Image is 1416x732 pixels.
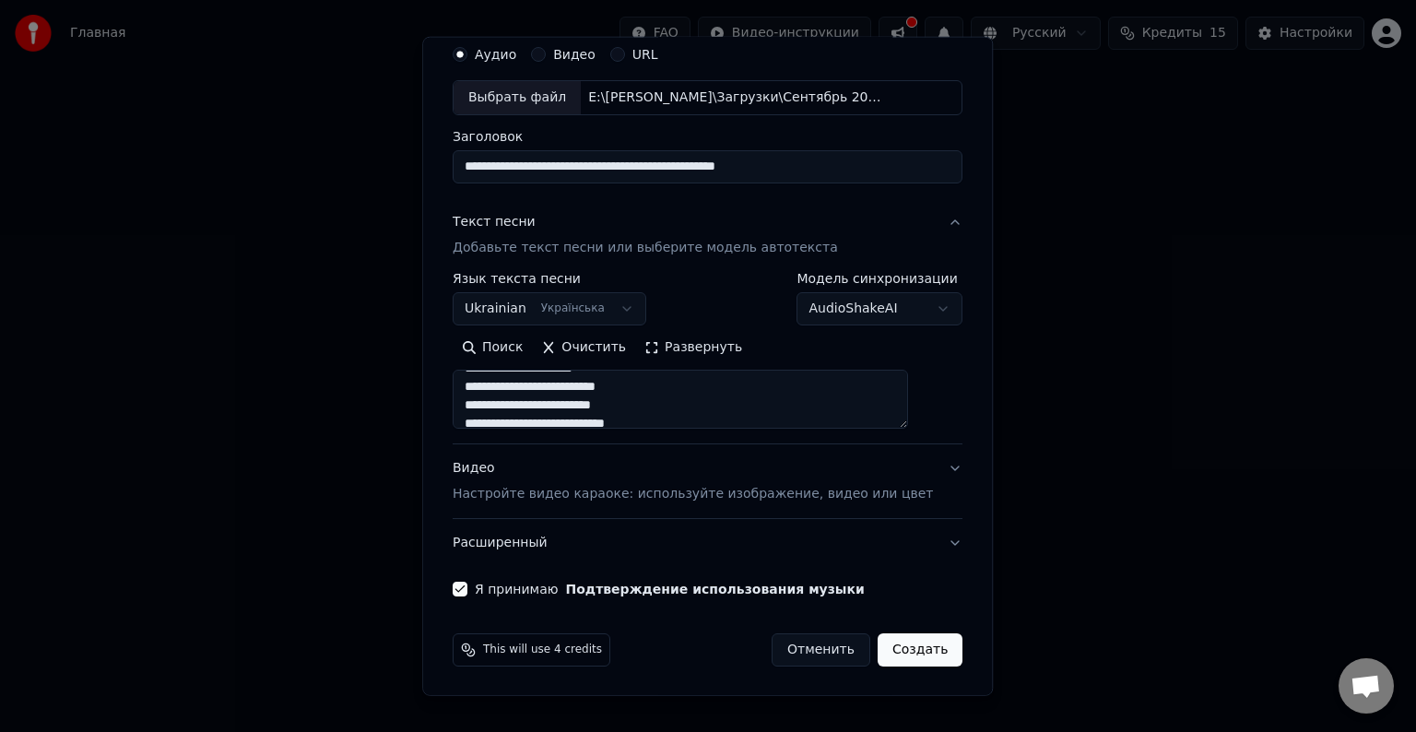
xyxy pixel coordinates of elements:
[453,485,933,503] p: Настройте видео караоке: используйте изображение, видео или цвет
[453,198,962,272] button: Текст песниДобавьте текст песни или выберите модель автотекста
[453,213,536,231] div: Текст песни
[566,583,865,596] button: Я принимаю
[772,633,870,667] button: Отменить
[635,333,751,362] button: Развернуть
[454,81,581,114] div: Выбрать файл
[453,272,646,285] label: Язык текста песни
[553,48,596,61] label: Видео
[453,333,532,362] button: Поиск
[581,89,894,107] div: E:\[PERSON_NAME]\Загрузки\Сентябрь 2025\[PERSON_NAME] - Наливай кума (2024) - [PERSON_NAME].mp3
[533,333,636,362] button: Очистить
[453,459,933,503] div: Видео
[453,272,962,443] div: Текст песниДобавьте текст песни или выберите модель автотекста
[453,519,962,567] button: Расширенный
[483,643,602,657] span: This will use 4 credits
[453,130,962,143] label: Заголовок
[632,48,658,61] label: URL
[475,583,865,596] label: Я принимаю
[878,633,962,667] button: Создать
[475,48,516,61] label: Аудио
[453,239,838,257] p: Добавьте текст песни или выберите модель автотекста
[797,272,963,285] label: Модель синхронизации
[453,444,962,518] button: ВидеоНастройте видео караоке: используйте изображение, видео или цвет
